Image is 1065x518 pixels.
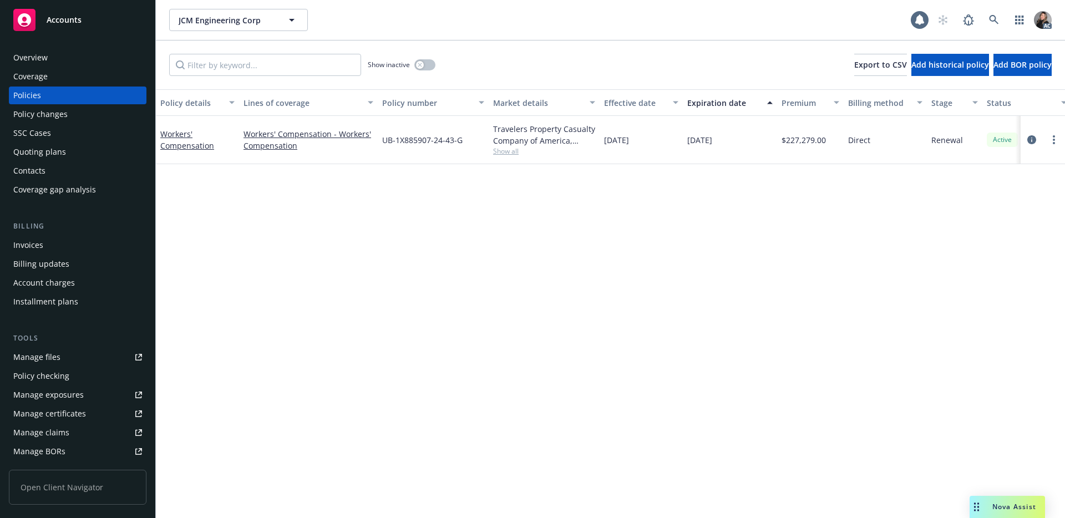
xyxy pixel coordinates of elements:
[13,181,96,199] div: Coverage gap analysis
[911,54,989,76] button: Add historical policy
[932,9,954,31] a: Start snowing
[160,97,222,109] div: Policy details
[493,123,595,146] div: Travelers Property Casualty Company of America, Travelers Insurance
[13,255,69,273] div: Billing updates
[1034,11,1052,29] img: photo
[156,89,239,116] button: Policy details
[604,97,666,109] div: Effective date
[13,87,41,104] div: Policies
[9,105,146,123] a: Policy changes
[9,236,146,254] a: Invoices
[970,496,983,518] div: Drag to move
[169,9,308,31] button: JCM Engineering Corp
[179,14,275,26] span: JCM Engineering Corp
[13,236,43,254] div: Invoices
[683,89,777,116] button: Expiration date
[13,405,86,423] div: Manage certificates
[9,181,146,199] a: Coverage gap analysis
[993,54,1052,76] button: Add BOR policy
[931,97,966,109] div: Stage
[1008,9,1031,31] a: Switch app
[382,97,472,109] div: Policy number
[9,367,146,385] a: Policy checking
[970,496,1045,518] button: Nova Assist
[957,9,980,31] a: Report a Bug
[13,348,60,366] div: Manage files
[927,89,982,116] button: Stage
[13,424,69,441] div: Manage claims
[854,54,907,76] button: Export to CSV
[687,134,712,146] span: [DATE]
[13,49,48,67] div: Overview
[9,124,146,142] a: SSC Cases
[9,470,146,505] span: Open Client Navigator
[9,348,146,366] a: Manage files
[777,89,844,116] button: Premium
[9,386,146,404] a: Manage exposures
[169,54,361,76] input: Filter by keyword...
[9,87,146,104] a: Policies
[13,162,45,180] div: Contacts
[782,97,827,109] div: Premium
[9,68,146,85] a: Coverage
[848,134,870,146] span: Direct
[9,274,146,292] a: Account charges
[9,443,146,460] a: Manage BORs
[382,134,463,146] span: UB-1X885907-24-43-G
[9,221,146,232] div: Billing
[1047,133,1061,146] a: more
[493,97,583,109] div: Market details
[9,162,146,180] a: Contacts
[13,367,69,385] div: Policy checking
[13,443,65,460] div: Manage BORs
[911,59,989,70] span: Add historical policy
[13,124,51,142] div: SSC Cases
[782,134,826,146] span: $227,279.00
[9,255,146,273] a: Billing updates
[9,49,146,67] a: Overview
[13,68,48,85] div: Coverage
[931,134,963,146] span: Renewal
[993,59,1052,70] span: Add BOR policy
[9,424,146,441] a: Manage claims
[378,89,489,116] button: Policy number
[13,105,68,123] div: Policy changes
[992,502,1036,511] span: Nova Assist
[13,274,75,292] div: Account charges
[1025,133,1038,146] a: circleInformation
[9,293,146,311] a: Installment plans
[493,146,595,156] span: Show all
[368,60,410,69] span: Show inactive
[13,386,84,404] div: Manage exposures
[9,405,146,423] a: Manage certificates
[854,59,907,70] span: Export to CSV
[489,89,600,116] button: Market details
[9,143,146,161] a: Quoting plans
[844,89,927,116] button: Billing method
[244,128,373,151] a: Workers' Compensation - Workers' Compensation
[13,143,66,161] div: Quoting plans
[9,333,146,344] div: Tools
[13,293,78,311] div: Installment plans
[848,97,910,109] div: Billing method
[244,97,361,109] div: Lines of coverage
[600,89,683,116] button: Effective date
[604,134,629,146] span: [DATE]
[987,97,1054,109] div: Status
[239,89,378,116] button: Lines of coverage
[983,9,1005,31] a: Search
[160,129,214,151] a: Workers' Compensation
[9,4,146,35] a: Accounts
[687,97,760,109] div: Expiration date
[991,135,1013,145] span: Active
[47,16,82,24] span: Accounts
